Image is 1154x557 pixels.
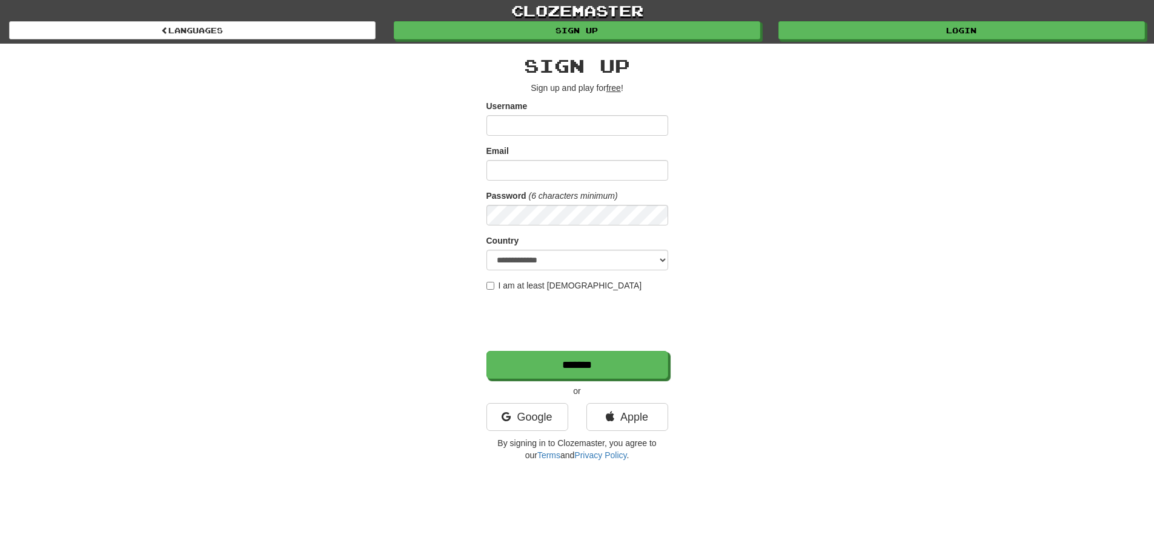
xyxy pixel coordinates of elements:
[486,100,528,112] label: Username
[486,279,642,292] label: I am at least [DEMOGRAPHIC_DATA]
[537,450,560,460] a: Terms
[486,235,519,247] label: Country
[486,190,526,202] label: Password
[778,21,1145,39] a: Login
[9,21,376,39] a: Languages
[529,191,618,201] em: (6 characters minimum)
[486,282,494,290] input: I am at least [DEMOGRAPHIC_DATA]
[486,298,671,345] iframe: reCAPTCHA
[586,403,668,431] a: Apple
[486,56,668,76] h2: Sign up
[574,450,626,460] a: Privacy Policy
[486,385,668,397] p: or
[486,145,509,157] label: Email
[486,437,668,461] p: By signing in to Clozemaster, you agree to our and .
[394,21,760,39] a: Sign up
[486,82,668,94] p: Sign up and play for !
[486,403,568,431] a: Google
[606,83,621,93] u: free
